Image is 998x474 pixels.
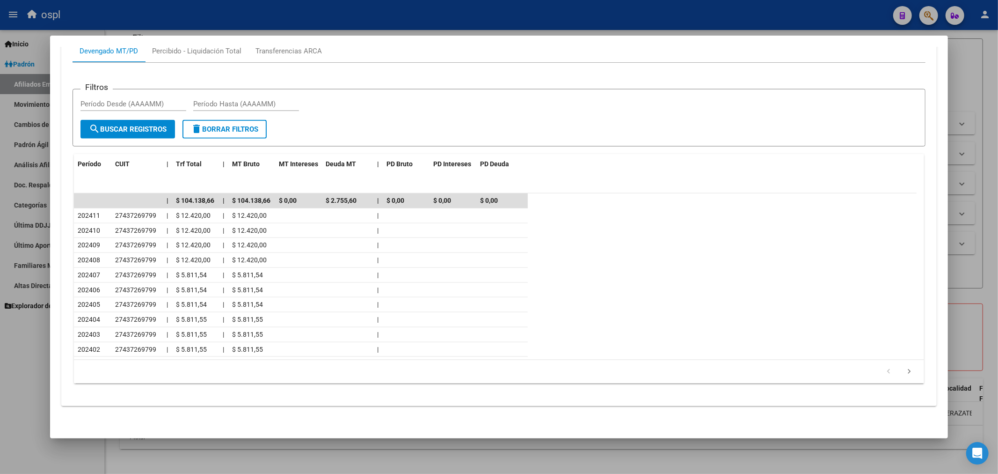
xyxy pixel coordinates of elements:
mat-icon: delete [191,123,202,134]
a: go to previous page [880,367,897,377]
span: Período [78,160,101,168]
span: $ 5.811,55 [232,346,263,353]
span: | [223,256,224,264]
span: | [167,286,168,294]
div: Percibido - Liquidación Total [152,46,241,56]
datatable-header-cell: | [163,154,172,174]
span: PD Deuda [480,160,509,168]
span: | [377,331,379,338]
div: Devengado MT/PD [80,46,138,56]
span: $ 5.811,54 [232,286,263,294]
datatable-header-cell: PD Intereses [430,154,476,174]
span: 202405 [78,301,100,308]
span: $ 12.420,00 [176,227,211,234]
span: 202404 [78,316,100,323]
span: 202410 [78,227,100,234]
button: Borrar Filtros [182,120,267,139]
span: MT Intereses [279,160,318,168]
span: 202403 [78,331,100,338]
span: | [377,271,379,279]
span: Trf Total [176,160,202,168]
span: $ 5.811,55 [176,331,207,338]
datatable-header-cell: | [373,154,383,174]
span: $ 12.420,00 [232,256,267,264]
span: 202402 [78,346,100,353]
span: | [223,301,224,308]
span: | [377,160,379,168]
span: Buscar Registros [89,125,167,133]
span: $ 12.420,00 [232,241,267,249]
span: $ 12.420,00 [176,241,211,249]
span: 27437269799 [115,316,156,323]
span: | [223,316,224,323]
span: 27437269799 [115,346,156,353]
span: $ 5.811,55 [232,316,263,323]
span: 27437269799 [115,331,156,338]
span: | [223,197,225,204]
span: 27437269799 [115,256,156,264]
span: | [167,256,168,264]
span: $ 12.420,00 [232,227,267,234]
span: | [167,331,168,338]
span: $ 5.811,55 [176,346,207,353]
span: $ 0,00 [480,197,498,204]
button: Buscar Registros [80,120,175,139]
span: | [377,316,379,323]
datatable-header-cell: | [219,154,228,174]
span: | [377,227,379,234]
span: $ 5.811,54 [176,271,207,279]
span: $ 0,00 [433,197,451,204]
span: | [167,227,168,234]
span: | [223,212,224,219]
span: 202411 [78,212,100,219]
span: | [223,227,224,234]
span: | [223,346,224,353]
span: PD Intereses [433,160,471,168]
span: $ 5.811,54 [232,271,263,279]
span: | [167,346,168,353]
span: | [377,286,379,294]
span: | [167,212,168,219]
span: 202409 [78,241,100,249]
span: 27437269799 [115,227,156,234]
span: | [223,286,224,294]
span: | [377,256,379,264]
span: | [167,241,168,249]
span: | [377,346,379,353]
span: $ 2.755,60 [326,197,357,204]
span: | [377,301,379,308]
span: 27437269799 [115,271,156,279]
span: Borrar Filtros [191,125,258,133]
datatable-header-cell: CUIT [111,154,163,174]
span: MT Bruto [232,160,260,168]
span: $ 5.811,55 [232,331,263,338]
span: | [377,241,379,249]
span: $ 5.811,54 [176,301,207,308]
datatable-header-cell: PD Deuda [476,154,528,174]
datatable-header-cell: Deuda MT [322,154,373,174]
span: $ 12.420,00 [176,212,211,219]
span: 202406 [78,286,100,294]
datatable-header-cell: Período [74,154,111,174]
div: Transferencias ARCA [255,46,322,56]
span: 27437269799 [115,212,156,219]
span: $ 0,00 [279,197,297,204]
h3: Filtros [80,82,113,92]
span: $ 104.138,66 [232,197,270,204]
mat-icon: search [89,123,100,134]
span: | [223,241,224,249]
span: | [223,271,224,279]
span: $ 5.811,54 [176,286,207,294]
span: | [223,160,225,168]
span: 27437269799 [115,286,156,294]
span: | [377,197,379,204]
a: go to next page [900,367,918,377]
span: | [377,212,379,219]
span: | [223,331,224,338]
div: Open Intercom Messenger [966,442,989,465]
span: $ 0,00 [386,197,404,204]
span: $ 5.811,54 [232,301,263,308]
span: | [167,271,168,279]
span: $ 12.420,00 [176,256,211,264]
span: Deuda MT [326,160,356,168]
